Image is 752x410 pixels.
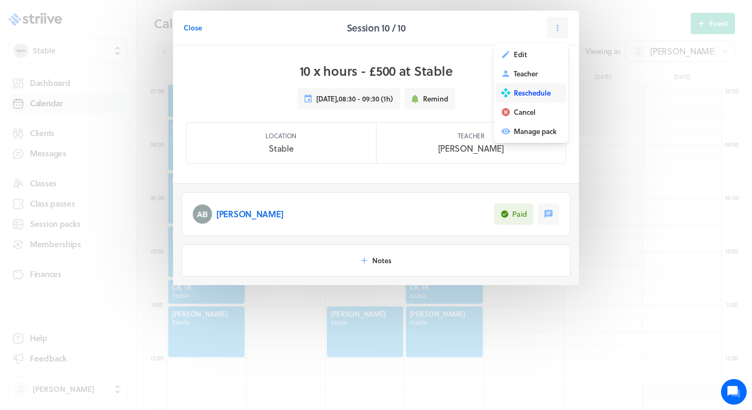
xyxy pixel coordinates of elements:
button: Reschedule [496,83,566,102]
p: Find an answer quickly [14,166,199,179]
span: New conversation [69,131,128,139]
h2: Session 10 / 10 [347,20,406,35]
p: [PERSON_NAME] [216,208,283,220]
button: Notes [182,245,570,277]
span: Teacher [514,69,538,78]
p: [PERSON_NAME] [438,142,504,155]
img: Andrew Brooks [193,204,212,224]
button: Cancel [496,102,566,122]
button: Teacher [496,64,566,83]
iframe: gist-messenger-bubble-iframe [721,379,747,405]
span: Edit [514,50,527,59]
button: Manage pack [496,122,566,141]
button: Edit [496,45,566,64]
h1: 10 x hours - £500 at Stable [300,62,452,80]
button: Close [184,17,202,38]
input: Search articles [31,184,191,205]
span: Manage pack [514,127,557,136]
span: Remind [423,94,448,104]
span: Notes [372,256,391,265]
span: Close [184,23,202,33]
button: New conversation [17,124,197,146]
p: Teacher [458,131,484,140]
h2: We're here to help. Ask us anything! [16,71,198,105]
span: Reschedule [514,88,551,98]
h1: Hi [PERSON_NAME] [16,52,198,69]
div: Paid [512,209,527,219]
span: Cancel [514,107,536,117]
p: Location [265,131,296,140]
p: Stable [269,142,293,155]
button: Remind [404,88,455,109]
button: [DATE],08:30 - 09:30 (1h) [297,88,400,109]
